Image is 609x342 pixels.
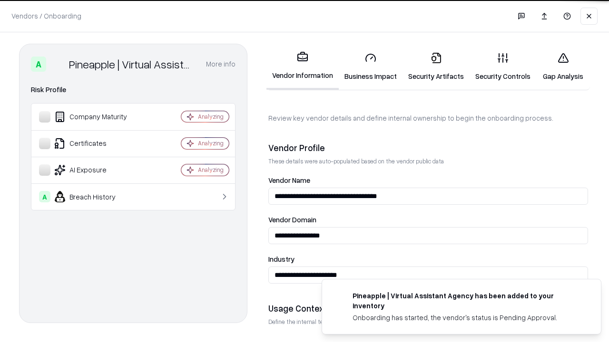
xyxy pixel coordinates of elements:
[403,45,470,89] a: Security Artifacts
[39,191,153,202] div: Breach History
[31,57,46,72] div: A
[69,57,195,72] div: Pineapple | Virtual Assistant Agency
[268,256,588,263] label: Industry
[39,191,50,202] div: A
[198,113,224,121] div: Analyzing
[11,11,81,21] p: Vendors / Onboarding
[536,45,590,89] a: Gap Analysis
[268,318,588,326] p: Define the internal team and reason for using this vendor. This helps assess business relevance a...
[198,139,224,147] div: Analyzing
[268,216,588,223] label: Vendor Domain
[50,57,65,72] img: Pineapple | Virtual Assistant Agency
[470,45,536,89] a: Security Controls
[266,44,339,90] a: Vendor Information
[31,84,236,95] div: Risk Profile
[268,113,588,123] p: Review key vendor details and define internal ownership to begin the onboarding process.
[339,45,403,89] a: Business Impact
[268,303,588,314] div: Usage Context
[198,166,224,174] div: Analyzing
[353,291,578,311] div: Pineapple | Virtual Assistant Agency has been added to your inventory
[268,157,588,165] p: These details were auto-populated based on the vendor public data
[39,138,153,149] div: Certificates
[206,56,236,73] button: More info
[39,111,153,123] div: Company Maturity
[353,313,578,323] div: Onboarding has started, the vendor's status is Pending Approval.
[268,177,588,184] label: Vendor Name
[268,142,588,153] div: Vendor Profile
[39,164,153,176] div: AI Exposure
[334,291,345,302] img: trypineapple.com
